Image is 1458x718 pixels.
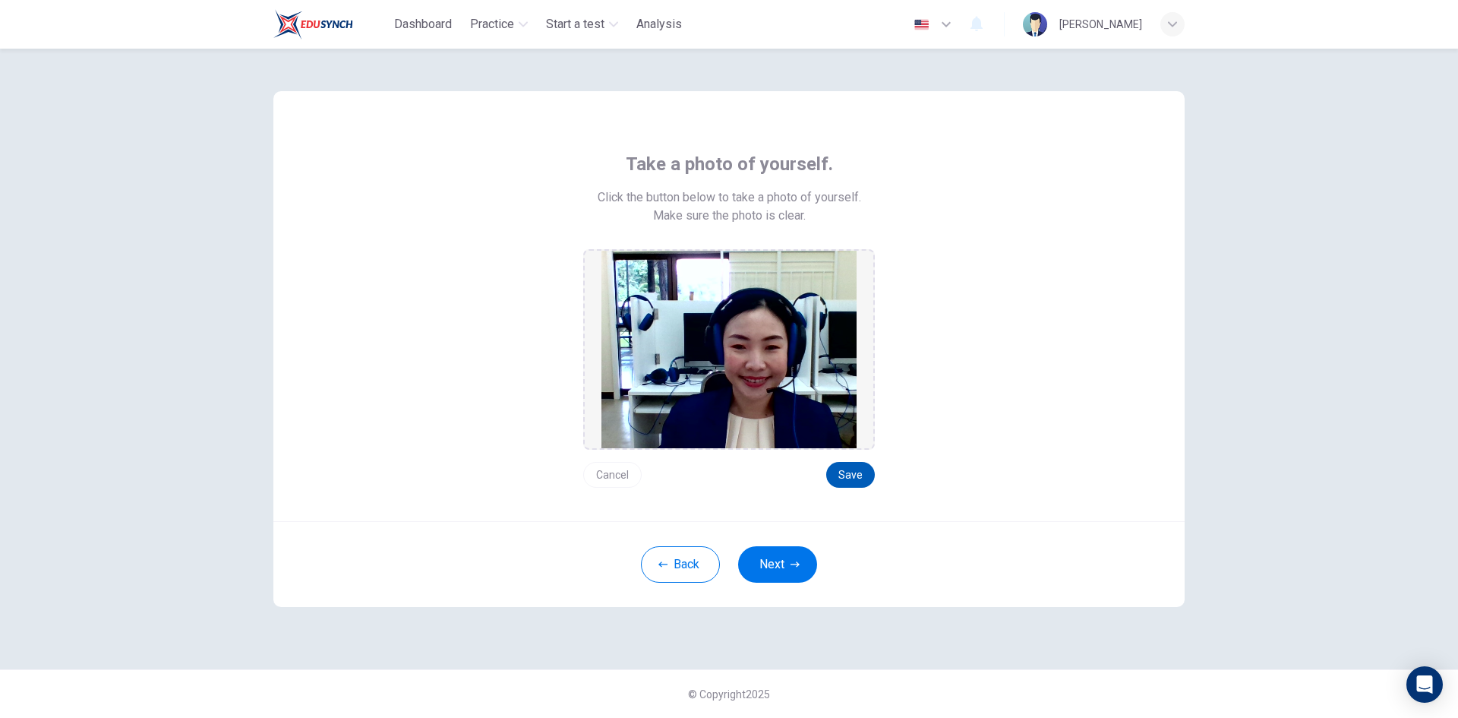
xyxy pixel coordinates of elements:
[540,11,624,38] button: Start a test
[470,15,514,33] span: Practice
[601,251,857,448] img: preview screemshot
[630,11,688,38] button: Analysis
[464,11,534,38] button: Practice
[546,15,604,33] span: Start a test
[641,546,720,583] button: Back
[583,462,642,488] button: Cancel
[388,11,458,38] button: Dashboard
[1059,15,1142,33] div: [PERSON_NAME]
[826,462,875,488] button: Save
[626,152,833,176] span: Take a photo of yourself.
[912,19,931,30] img: en
[273,9,388,40] a: Train Test logo
[273,9,353,40] img: Train Test logo
[598,188,861,207] span: Click the button below to take a photo of yourself.
[688,688,770,701] span: © Copyright 2025
[394,15,452,33] span: Dashboard
[738,546,817,583] button: Next
[1023,12,1047,36] img: Profile picture
[653,207,806,225] span: Make sure the photo is clear.
[1406,666,1443,703] div: Open Intercom Messenger
[636,15,682,33] span: Analysis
